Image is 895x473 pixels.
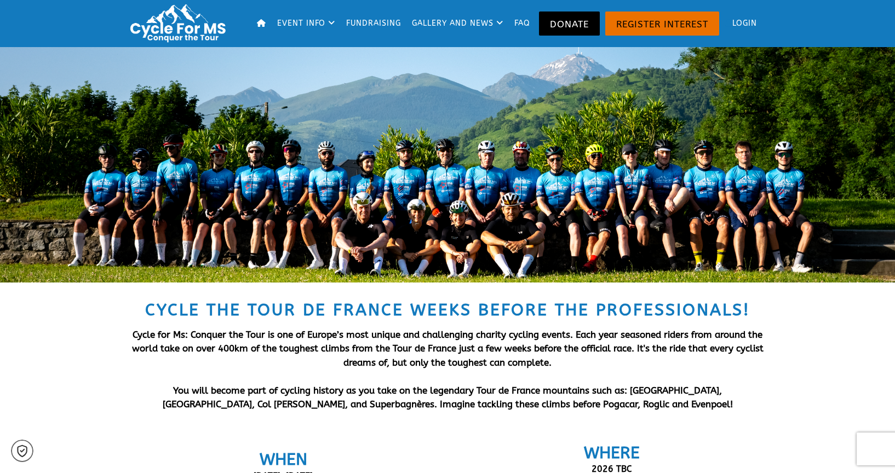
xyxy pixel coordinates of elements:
a: Register Interest [605,11,719,36]
span: WHEN [260,449,307,469]
img: Logo [125,3,235,44]
span: Cycle for Ms: Conquer the Tour is one of Europe’s most unique and challenging charity cycling eve... [132,329,764,368]
span: WHERE [584,443,640,463]
a: Cookie settings [11,440,33,462]
a: Donate [539,11,600,36]
a: Login [722,5,761,42]
span: Cycle the Tour de France weeks before the professionals! [145,300,750,320]
strong: You will become part of cycling history as you take on the legendary Tour de France mountains suc... [163,385,733,410]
